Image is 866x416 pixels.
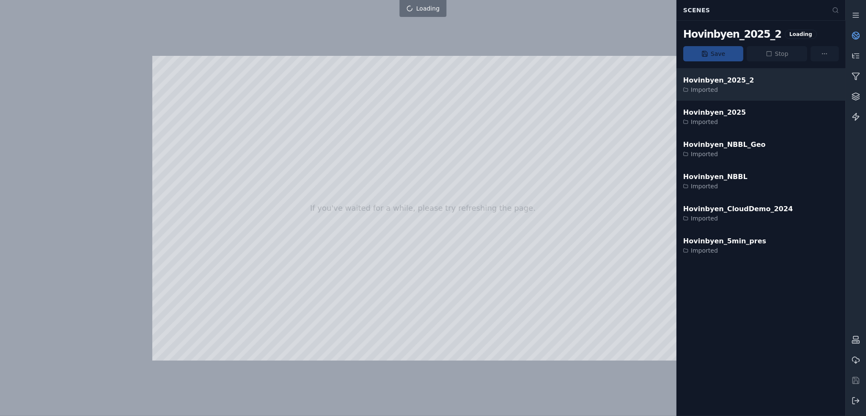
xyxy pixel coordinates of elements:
[683,140,766,150] div: Hovinbyen_NBBL_Geo
[416,4,440,13] span: Loading
[683,172,748,182] div: Hovinbyen_NBBL
[678,2,827,18] div: Scenes
[683,28,781,41] div: Hovinbyen_2025_2
[683,75,754,85] div: Hovinbyen_2025_2
[683,182,748,190] div: Imported
[683,236,766,246] div: Hovinbyen_5min_pres
[683,214,793,223] div: Imported
[683,107,746,118] div: Hovinbyen_2025
[683,150,766,158] div: Imported
[683,204,793,214] div: Hovinbyen_CloudDemo_2024
[683,246,766,255] div: Imported
[683,118,746,126] div: Imported
[683,85,754,94] div: Imported
[785,30,817,39] div: Loading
